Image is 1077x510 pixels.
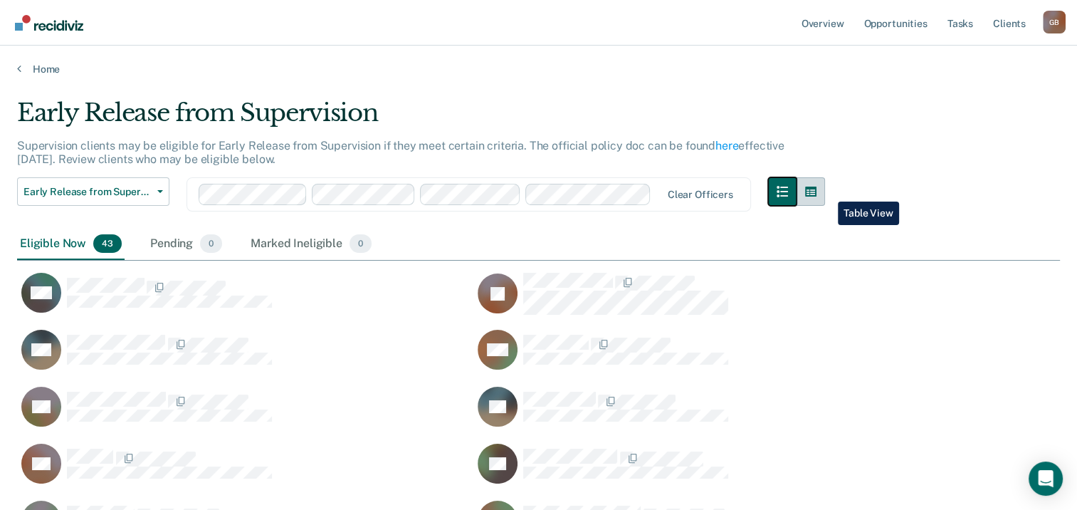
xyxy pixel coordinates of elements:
[17,272,473,329] div: CaseloadOpportunityCell-01673526
[17,443,473,500] div: CaseloadOpportunityCell-05041778
[147,229,225,260] div: Pending0
[15,15,83,31] img: Recidiviz
[248,229,374,260] div: Marked Ineligible0
[17,229,125,260] div: Eligible Now43
[17,386,473,443] div: CaseloadOpportunityCell-01654840
[668,189,733,201] div: Clear officers
[715,139,738,152] a: here
[350,234,372,253] span: 0
[17,139,784,166] p: Supervision clients may be eligible for Early Release from Supervision if they meet certain crite...
[1043,11,1066,33] button: Profile dropdown button
[23,186,152,198] span: Early Release from Supervision
[17,98,825,139] div: Early Release from Supervision
[93,234,122,253] span: 43
[1029,462,1063,496] div: Open Intercom Messenger
[17,329,473,386] div: CaseloadOpportunityCell-07367246
[200,234,222,253] span: 0
[473,329,930,386] div: CaseloadOpportunityCell-05363061
[473,386,930,443] div: CaseloadOpportunityCell-05313139
[1043,11,1066,33] div: G B
[473,272,930,329] div: CaseloadOpportunityCell-03509193
[473,443,930,500] div: CaseloadOpportunityCell-05589695
[17,177,169,206] button: Early Release from Supervision
[17,63,1060,76] a: Home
